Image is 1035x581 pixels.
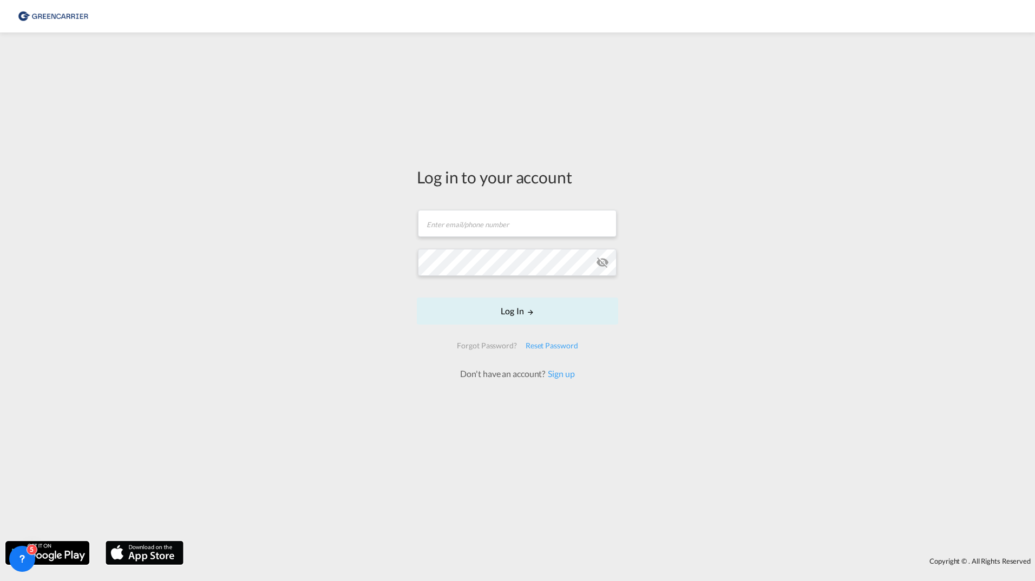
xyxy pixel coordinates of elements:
[545,368,574,379] a: Sign up
[417,166,618,188] div: Log in to your account
[418,210,617,237] input: Enter email/phone number
[4,540,90,566] img: google.png
[596,256,609,269] md-icon: icon-eye-off
[453,336,521,355] div: Forgot Password?
[448,368,586,380] div: Don't have an account?
[189,552,1035,570] div: Copyright © . All Rights Reserved
[16,4,89,29] img: b0b18ec08afe11efb1d4932555f5f09d.png
[521,336,582,355] div: Reset Password
[104,540,185,566] img: apple.png
[417,298,618,325] button: LOGIN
